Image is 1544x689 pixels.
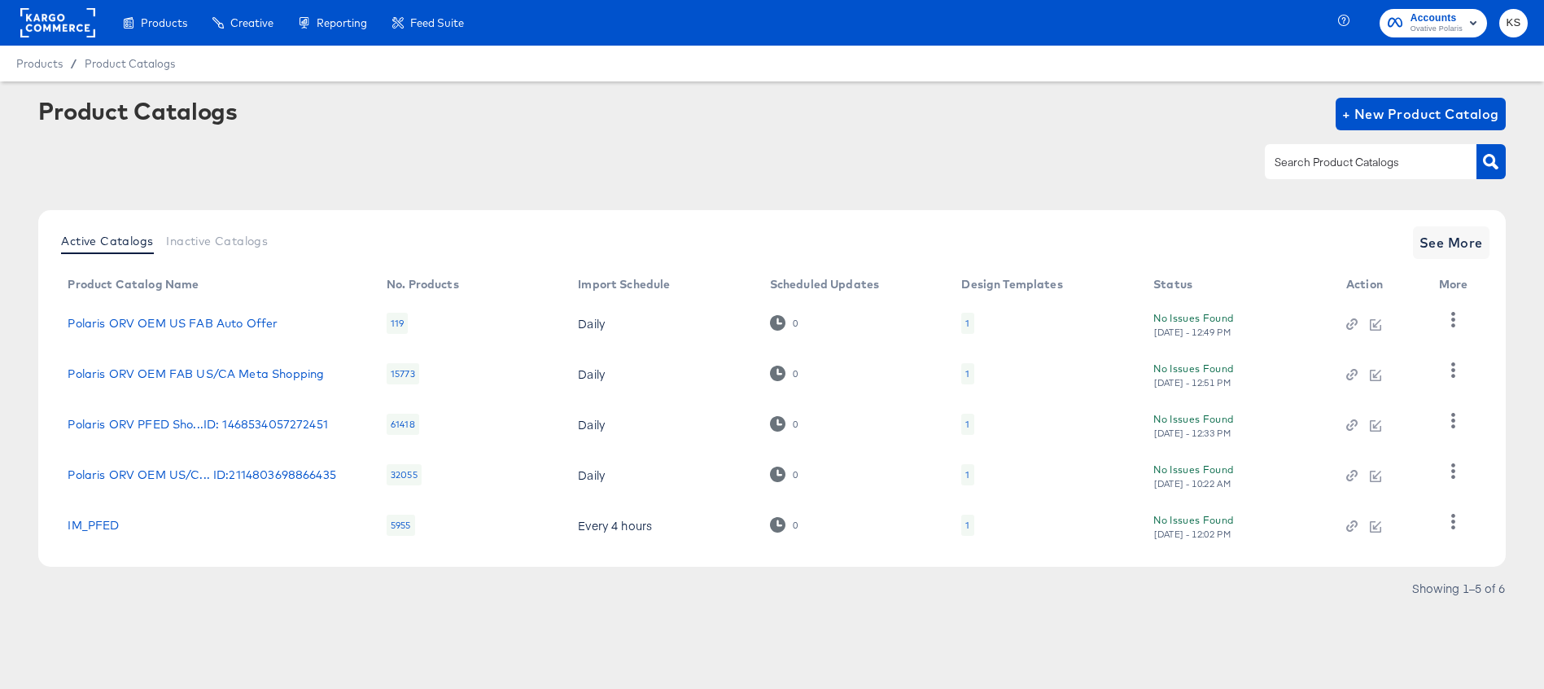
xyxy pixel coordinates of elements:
span: Reporting [317,16,367,29]
div: Product Catalog Name [68,278,199,291]
button: KS [1499,9,1528,37]
div: 0 [792,419,798,430]
span: Products [16,57,63,70]
div: Showing 1–5 of 6 [1411,582,1506,594]
button: AccountsOvative Polaris [1380,9,1487,37]
div: 1 [961,464,973,485]
div: 0 [770,366,798,381]
span: + New Product Catalog [1342,103,1499,125]
span: Creative [230,16,273,29]
a: Polaris ORV PFED Sho...ID: 1468534057272451 [68,418,327,431]
div: 1 [965,367,969,380]
div: 119 [387,313,408,334]
div: Product Catalogs [38,98,237,124]
div: 1 [961,363,973,384]
span: See More [1419,231,1483,254]
div: 1 [961,313,973,334]
td: Daily [565,399,756,450]
div: 1 [961,414,973,435]
td: Daily [565,298,756,349]
div: 15773 [387,363,419,384]
span: / [63,57,85,70]
div: 1 [965,468,969,481]
a: Polaris ORV OEM US/C... ID:2114803698866435 [68,468,335,481]
div: 61418 [387,414,419,435]
div: 1 [961,515,973,536]
th: Action [1333,272,1426,298]
a: IM_PFED [68,519,119,532]
td: Daily [565,450,756,500]
a: Product Catalogs [85,57,175,70]
a: Polaris ORV OEM FAB US/CA Meta Shopping [68,367,324,380]
span: Accounts [1411,10,1463,27]
a: Polaris ORV OEM US FAB Auto Offer [68,317,278,330]
span: Feed Suite [410,16,464,29]
div: 5955 [387,515,415,536]
div: 0 [792,318,798,329]
div: 1 [965,317,969,330]
span: Inactive Catalogs [166,235,268,248]
div: 0 [792,469,798,481]
td: Daily [565,349,756,399]
div: Design Templates [961,278,1062,291]
th: More [1426,272,1488,298]
div: 0 [792,520,798,531]
span: Active Catalogs [61,235,153,248]
div: 0 [770,315,798,331]
td: Every 4 hours [565,500,756,551]
div: No. Products [387,278,459,291]
button: See More [1413,226,1489,259]
input: Search Product Catalogs [1271,153,1445,172]
span: Ovative Polaris [1411,23,1463,36]
span: KS [1506,14,1521,33]
div: 0 [792,368,798,380]
div: 1 [965,418,969,431]
div: 0 [770,517,798,533]
button: + New Product Catalog [1336,98,1506,130]
th: Status [1140,272,1333,298]
div: 0 [770,416,798,432]
div: Import Schedule [578,278,670,291]
div: 0 [770,467,798,482]
div: 32055 [387,464,422,485]
div: Scheduled Updates [770,278,880,291]
span: Products [141,16,187,29]
div: 1 [965,519,969,532]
